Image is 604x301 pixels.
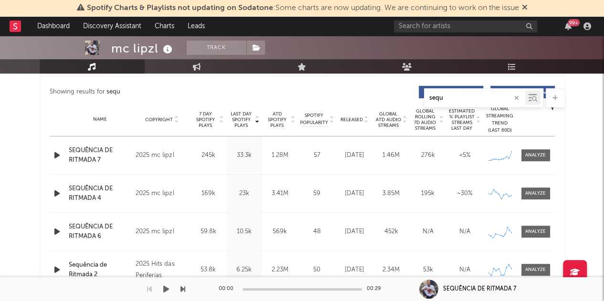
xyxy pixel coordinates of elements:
span: 7 Day Spotify Plays [193,111,218,128]
span: Dismiss [522,4,528,12]
div: Showing results for [50,86,302,98]
div: 59.8k [193,227,224,237]
button: Track [187,41,246,55]
div: 3.85M [375,189,407,198]
a: Dashboard [31,17,76,36]
span: Spotify Charts & Playlists not updating on Sodatone [87,4,273,12]
div: N/A [412,227,444,237]
div: 57 [300,151,334,160]
div: 195k [412,189,444,198]
div: N/A [449,265,481,275]
div: 569k [265,227,296,237]
div: 169k [193,189,224,198]
a: Leads [181,17,212,36]
span: Copyright [145,117,173,123]
div: [DATE] [339,227,371,237]
a: Charts [148,17,181,36]
div: 2025 mc lipzl [136,150,188,161]
span: Spotify Popularity [300,112,328,126]
a: Sequência de Ritmada 2 [69,260,131,279]
div: Global Streaming Trend (Last 60D) [486,105,514,134]
div: 99 + [568,19,580,26]
div: 276k [412,151,444,160]
button: 99+ [565,22,572,30]
div: 10.5k [229,227,260,237]
div: Name [69,116,131,123]
span: Global ATD Audio Streams [375,111,402,128]
div: 00:00 [219,283,238,295]
div: <5% [449,151,481,160]
div: ~ 30 % [449,189,481,198]
div: 2025 Hits das Periferias [136,259,188,281]
div: [DATE] [339,151,371,160]
div: 1.28M [265,151,296,160]
div: 50 [300,265,334,275]
div: 6.25k [229,265,260,275]
div: 3.41M [265,189,296,198]
div: N/A [449,227,481,237]
div: SEQUÊNCIA DE RITMADA 7 [443,285,516,293]
div: 59 [300,189,334,198]
div: 23k [229,189,260,198]
span: Released [340,117,363,123]
div: 245k [193,151,224,160]
div: [DATE] [339,265,371,275]
div: [DATE] [339,189,371,198]
div: 2025 mc lipzl [136,188,188,199]
a: SEQUÊNCIA DE RITMADA 7 [69,146,131,165]
div: sequ [106,86,120,98]
div: mc lipzl [111,41,175,56]
div: 53k [412,265,444,275]
a: Discovery Assistant [76,17,148,36]
input: Search by song name or URL [424,94,525,102]
div: 48 [300,227,334,237]
div: 00:29 [367,283,386,295]
button: Originals(15) [419,86,483,98]
div: 53.8k [193,265,224,275]
span: ATD Spotify Plays [265,111,290,128]
input: Search for artists [394,21,537,32]
span: Global Rolling 7D Audio Streams [412,108,438,131]
div: 2.34M [375,265,407,275]
a: SEQUÊNCIA DE RITMADA 6 [69,222,131,241]
div: 1.46M [375,151,407,160]
span: Estimated % Playlist Streams Last Day [449,108,475,131]
div: 2025 mc lipzl [136,226,188,238]
span: Last Day Spotify Plays [229,111,254,128]
div: 33.3k [229,151,260,160]
a: SEQUÊNCIA DE RITMADA 4 [69,184,131,203]
button: Features(1) [490,86,555,98]
span: : Some charts are now updating. We are continuing to work on the issue [87,4,519,12]
div: 452k [375,227,407,237]
div: 2.23M [265,265,296,275]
